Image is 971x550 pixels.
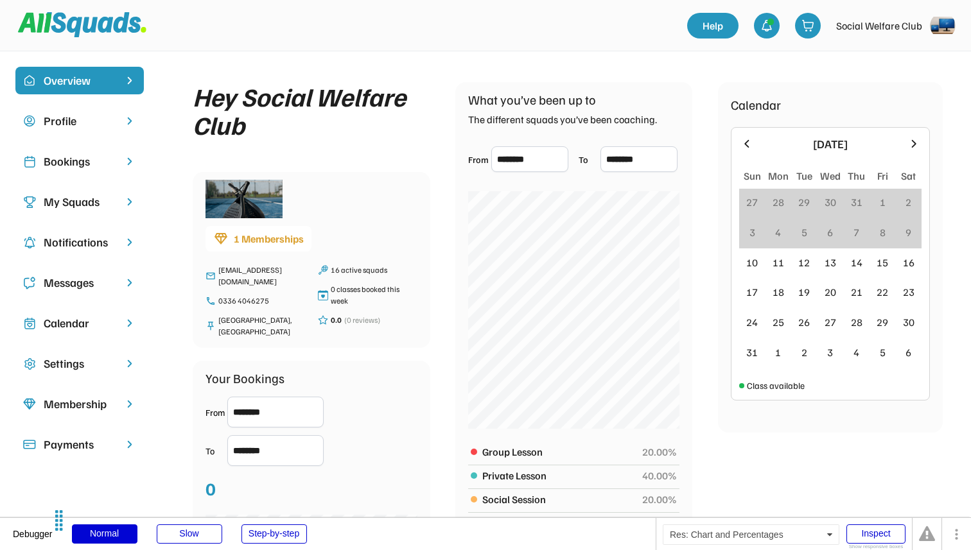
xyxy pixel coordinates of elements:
div: 24 [746,314,758,330]
div: 7 [853,225,859,240]
div: 29 [798,194,810,210]
div: 20 [825,284,836,300]
div: [EMAIL_ADDRESS][DOMAIN_NAME] [218,264,305,288]
img: Icon%20copy%204.svg [23,236,36,249]
img: Icon%20copy%202.svg [23,155,36,168]
div: 20.00% [642,492,677,507]
img: Icon%20copy%208.svg [23,398,36,411]
div: 1 Memberships [234,231,304,246]
img: Icon%20copy%207.svg [23,317,36,330]
img: Icon%20copy%205.svg [23,277,36,289]
div: Step-by-step [241,524,307,544]
div: 30 [903,314,914,330]
div: 5 [880,345,886,360]
img: chevron-right.svg [123,438,136,451]
div: Fri [877,168,888,184]
div: 11 [773,255,784,270]
div: 30 [825,194,836,210]
div: 4 [853,345,859,360]
div: Thu [848,168,865,184]
div: 14 [851,255,862,270]
img: Squad%20Logo.svg [18,12,146,37]
div: 40.00% [642,468,677,483]
div: Payments [44,436,116,453]
div: Private Lesson [482,468,634,483]
img: chevron-right.svg [123,357,136,370]
div: Messages [44,274,116,291]
div: 3 [749,225,755,240]
div: Normal [72,524,137,544]
div: Group Lesson [482,444,634,460]
div: Membership [44,395,116,413]
div: Hey Social Welfare Club [193,82,430,139]
div: Bookings [44,153,116,170]
div: 27 [746,194,758,210]
div: Your Bookings [206,368,284,388]
div: 4 [775,225,781,240]
div: 22 [877,284,888,300]
div: Calendar [44,314,116,332]
img: home-smile.svg [23,74,36,87]
div: 17 [746,284,758,300]
div: 16 active squads [331,264,417,276]
div: 1 [880,194,886,210]
div: 20.00% [642,444,677,460]
div: 13 [825,255,836,270]
div: To [206,444,225,458]
div: Calendar [731,95,781,114]
div: 29 [877,314,888,330]
img: bell-03%20%281%29.svg [760,19,773,32]
div: Mon [768,168,789,184]
img: chevron-right.svg [123,155,136,168]
div: 0 [206,475,216,502]
div: 5 [801,225,807,240]
div: 31 [746,345,758,360]
div: Profile [44,112,116,130]
div: 15 [877,255,888,270]
img: chevron-right.svg [123,196,136,208]
div: 0.0 [331,314,342,326]
div: Inspect [846,524,905,544]
div: 9 [905,225,911,240]
div: 0 classes booked this week [331,284,417,307]
div: From [468,153,489,166]
div: 27 [825,314,836,330]
div: 6 [827,225,833,240]
div: Show responsive boxes [846,544,905,549]
img: Icon%20%2815%29.svg [23,438,36,451]
div: 1 [775,345,781,360]
div: 20.00% [642,515,677,531]
div: Class available [747,379,805,392]
div: Sat [901,168,916,184]
div: 23 [903,284,914,300]
div: Overview [44,72,116,89]
img: chevron-right.svg [123,277,136,289]
div: My Squads [44,193,116,211]
img: chevron-right%20copy%203.svg [123,74,136,87]
div: Sun [744,168,761,184]
div: 21 [851,284,862,300]
img: shopping-cart-01%20%281%29.svg [801,19,814,32]
div: 12 [798,255,810,270]
div: 28 [851,314,862,330]
div: Tue [796,168,812,184]
div: [GEOGRAPHIC_DATA], [GEOGRAPHIC_DATA] [218,314,305,338]
img: Icon%20copy%2016.svg [23,357,36,370]
div: The different squads you’ve been coaching. [468,112,657,127]
div: 6 [905,345,911,360]
div: From [206,406,225,419]
div: Slow [157,524,222,544]
img: user-circle.svg [23,115,36,128]
div: Wed [820,168,841,184]
img: Icon%20copy%203.svg [23,196,36,209]
div: 31 [851,194,862,210]
div: 0336 4046275 [218,295,305,307]
div: Social Session [482,492,634,507]
div: What you’ve been up to [468,90,596,109]
div: 19 [798,284,810,300]
div: Social Welfare Club [836,18,922,33]
div: [DATE] [761,135,900,153]
div: Notifications [44,234,116,251]
div: 18 [773,284,784,300]
div: 16 [903,255,914,270]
